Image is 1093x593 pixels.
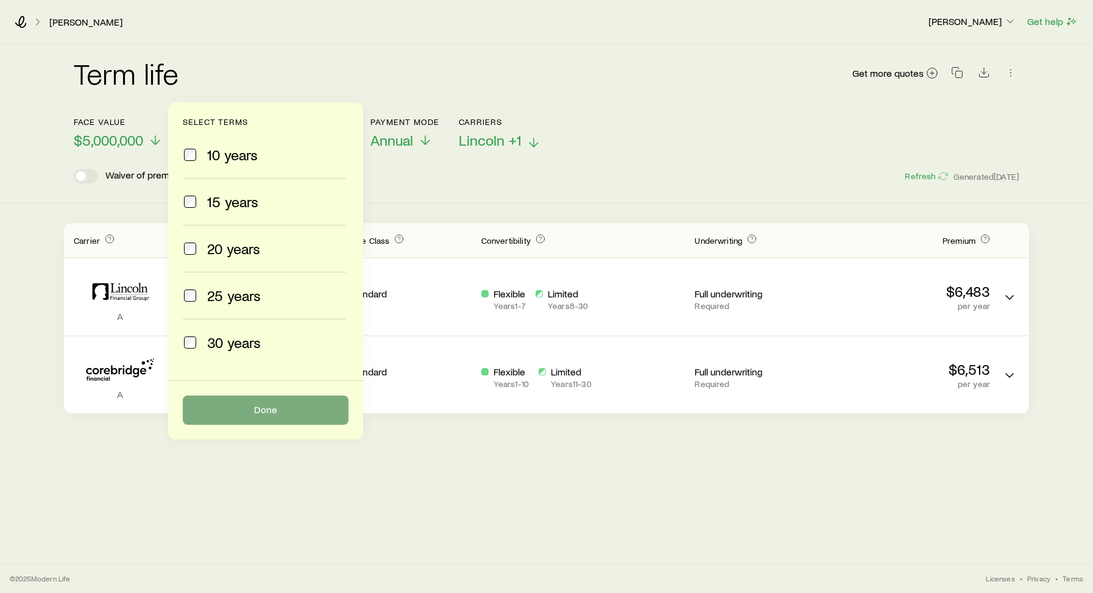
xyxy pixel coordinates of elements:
p: Select terms [183,117,348,127]
p: Payment Mode [370,117,439,127]
span: 10 years [207,146,258,163]
p: Carriers [459,117,541,127]
a: Terms [1063,573,1083,583]
p: Face value [74,117,163,127]
a: Download CSV [975,69,992,80]
input: 10 years [184,149,196,161]
span: Premium [943,235,975,246]
span: Annual [370,132,413,149]
p: Full underwriting [695,288,817,300]
button: Get help [1027,15,1078,29]
h2: Term life [74,59,179,88]
p: A [74,310,166,322]
span: Underwriting [695,235,742,246]
p: Limited [551,366,592,378]
span: Lincoln +1 [459,132,522,149]
p: Flexible [493,366,529,378]
p: Years 1 - 10 [493,379,529,389]
p: Full underwriting [695,366,817,378]
p: $6,483 [827,283,990,300]
p: Standard [349,366,472,378]
span: Carrier [74,235,100,246]
p: Waiver of premium rider [105,169,205,183]
span: • [1055,573,1058,583]
a: Licenses [986,573,1014,583]
p: Flexible [493,288,526,300]
p: Years 1 - 7 [493,301,526,311]
span: Generated [953,171,1019,182]
p: Required [695,379,817,389]
a: Get more quotes [852,66,939,80]
span: Get more quotes [852,68,924,78]
span: • [1020,573,1022,583]
span: $5,000,000 [74,132,143,149]
button: Face value$5,000,000 [74,117,163,149]
p: Required [695,301,817,311]
div: Term quotes [64,223,1029,413]
p: Standard [349,288,472,300]
a: [PERSON_NAME] [49,16,123,28]
p: Years 8 - 30 [548,301,588,311]
button: [PERSON_NAME] [928,15,1017,29]
p: A [74,388,166,400]
span: [DATE] [994,171,1019,182]
a: Privacy [1027,573,1050,583]
p: per year [827,379,990,389]
p: © 2025 Modern Life [10,573,71,583]
p: Years 11 - 30 [551,379,592,389]
p: $6,513 [827,361,990,378]
button: Payment ModeAnnual [370,117,439,149]
p: [PERSON_NAME] [929,15,1016,27]
span: Convertibility [481,235,531,246]
p: Limited [548,288,588,300]
p: per year [827,301,990,311]
button: CarriersLincoln +1 [459,117,541,149]
button: Refresh [904,171,948,182]
span: Rate Class [349,235,390,246]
